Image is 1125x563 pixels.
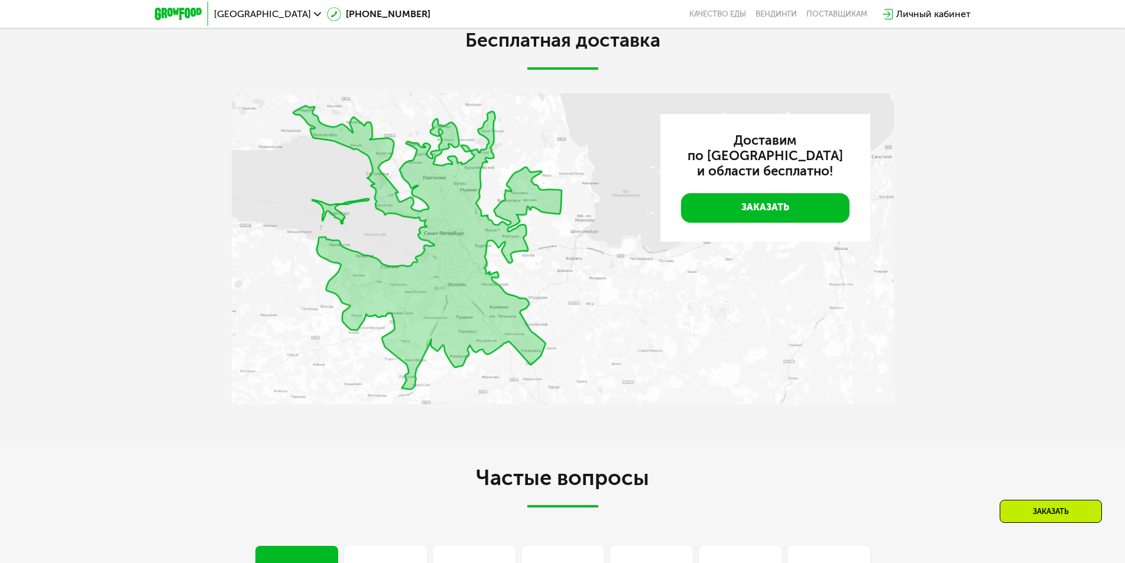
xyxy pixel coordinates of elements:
[1000,500,1102,523] div: Заказать
[327,7,430,21] a: [PHONE_NUMBER]
[214,9,311,19] span: [GEOGRAPHIC_DATA]
[232,466,894,507] h2: Частые вопросы
[756,9,797,19] a: Вендинги
[681,133,850,179] h3: Доставим по [GEOGRAPHIC_DATA] и области бесплатно!
[806,9,867,19] div: поставщикам
[232,93,894,404] img: MWcqZSqS4QmlzDG7.webp
[681,193,850,223] a: Заказать
[896,7,971,21] div: Личный кабинет
[689,9,746,19] a: Качество еды
[232,28,894,52] h2: Бесплатная доставка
